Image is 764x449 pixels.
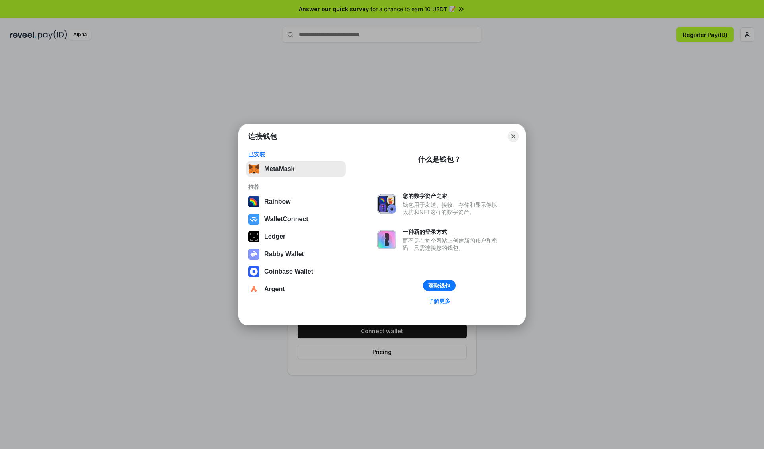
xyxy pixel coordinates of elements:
[248,266,259,277] img: svg+xml,%3Csvg%20width%3D%2228%22%20height%3D%2228%22%20viewBox%3D%220%200%2028%2028%22%20fill%3D...
[246,161,346,177] button: MetaMask
[428,297,450,305] div: 了解更多
[377,194,396,214] img: svg+xml,%3Csvg%20xmlns%3D%22http%3A%2F%2Fwww.w3.org%2F2000%2Fsvg%22%20fill%3D%22none%22%20viewBox...
[248,284,259,295] img: svg+xml,%3Csvg%20width%3D%2228%22%20height%3D%2228%22%20viewBox%3D%220%200%2028%2028%22%20fill%3D...
[264,268,313,275] div: Coinbase Wallet
[264,198,291,205] div: Rainbow
[248,231,259,242] img: svg+xml,%3Csvg%20xmlns%3D%22http%3A%2F%2Fwww.w3.org%2F2000%2Fsvg%22%20width%3D%2228%22%20height%3...
[246,281,346,297] button: Argent
[246,194,346,210] button: Rainbow
[428,282,450,289] div: 获取钱包
[377,230,396,249] img: svg+xml,%3Csvg%20xmlns%3D%22http%3A%2F%2Fwww.w3.org%2F2000%2Fsvg%22%20fill%3D%22none%22%20viewBox...
[248,249,259,260] img: svg+xml,%3Csvg%20xmlns%3D%22http%3A%2F%2Fwww.w3.org%2F2000%2Fsvg%22%20fill%3D%22none%22%20viewBox...
[423,296,455,306] a: 了解更多
[248,183,343,190] div: 推荐
[246,229,346,245] button: Ledger
[264,216,308,223] div: WalletConnect
[418,155,461,164] div: 什么是钱包？
[403,201,501,216] div: 钱包用于发送、接收、存储和显示像以太坊和NFT这样的数字资产。
[248,214,259,225] img: svg+xml,%3Csvg%20width%3D%2228%22%20height%3D%2228%22%20viewBox%3D%220%200%2028%2028%22%20fill%3D...
[403,237,501,251] div: 而不是在每个网站上创建新的账户和密码，只需连接您的钱包。
[248,163,259,175] img: svg+xml,%3Csvg%20fill%3D%22none%22%20height%3D%2233%22%20viewBox%3D%220%200%2035%2033%22%20width%...
[264,286,285,293] div: Argent
[246,246,346,262] button: Rabby Wallet
[248,132,277,141] h1: 连接钱包
[403,228,501,235] div: 一种新的登录方式
[264,251,304,258] div: Rabby Wallet
[246,211,346,227] button: WalletConnect
[264,233,285,240] div: Ledger
[264,165,294,173] div: MetaMask
[403,192,501,200] div: 您的数字资产之家
[248,196,259,207] img: svg+xml,%3Csvg%20width%3D%22120%22%20height%3D%22120%22%20viewBox%3D%220%200%20120%20120%22%20fil...
[248,151,343,158] div: 已安装
[508,131,519,142] button: Close
[423,280,456,291] button: 获取钱包
[246,264,346,280] button: Coinbase Wallet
